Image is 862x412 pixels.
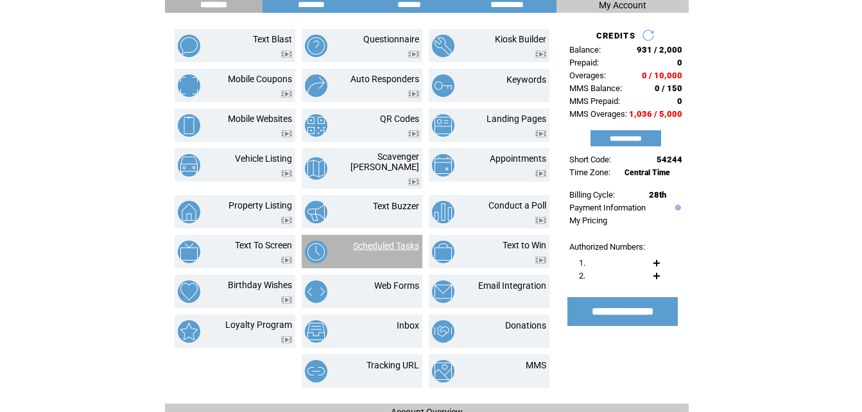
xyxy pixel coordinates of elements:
a: Scavenger [PERSON_NAME] [350,151,419,172]
img: conduct-a-poll.png [432,201,454,223]
img: scheduled-tasks.png [305,241,327,263]
span: MMS Overages: [569,109,627,119]
img: text-blast.png [178,35,200,57]
img: text-to-screen.png [178,241,200,263]
img: appointments.png [432,154,454,176]
img: questionnaire.png [305,35,327,57]
a: Web Forms [374,280,419,291]
a: Mobile Websites [228,114,292,124]
a: Auto Responders [350,74,419,84]
img: property-listing.png [178,201,200,223]
img: video.png [281,257,292,264]
span: Prepaid: [569,58,599,67]
a: Questionnaire [363,34,419,44]
img: inbox.png [305,320,327,343]
a: Text to Win [503,240,546,250]
span: Overages: [569,71,606,80]
a: Inbox [397,320,419,330]
img: video.png [408,51,419,58]
a: Appointments [490,153,546,164]
img: web-forms.png [305,280,327,303]
img: auto-responders.png [305,74,327,97]
img: video.png [408,90,419,98]
span: 2. [579,271,585,280]
span: Time Zone: [569,167,610,177]
img: video.png [281,296,292,304]
span: Balance: [569,45,601,55]
img: video.png [281,170,292,177]
a: QR Codes [380,114,419,124]
span: 931 / 2,000 [637,45,682,55]
span: MMS Balance: [569,83,622,93]
img: video.png [408,130,419,137]
span: Authorized Numbers: [569,242,645,252]
a: Conduct a Poll [488,200,546,210]
span: 0 [677,58,682,67]
span: 54244 [657,155,682,164]
img: video.png [281,51,292,58]
span: 1. [579,258,585,268]
span: CREDITS [596,31,635,40]
img: mobile-websites.png [178,114,200,137]
img: donations.png [432,320,454,343]
img: help.gif [672,205,681,210]
span: Billing Cycle: [569,190,615,200]
a: Mobile Coupons [228,74,292,84]
img: video.png [281,217,292,224]
img: landing-pages.png [432,114,454,137]
a: Loyalty Program [225,320,292,330]
img: video.png [535,217,546,224]
span: 0 / 150 [655,83,682,93]
a: Text Buzzer [373,201,419,211]
img: birthday-wishes.png [178,280,200,303]
img: video.png [281,90,292,98]
span: 28th [649,190,666,200]
a: Donations [505,320,546,330]
a: Vehicle Listing [235,153,292,164]
a: Kiosk Builder [495,34,546,44]
img: scavenger-hunt.png [305,157,327,180]
img: video.png [281,336,292,343]
a: Birthday Wishes [228,280,292,290]
img: email-integration.png [432,280,454,303]
span: 0 / 10,000 [642,71,682,80]
img: video.png [535,130,546,137]
img: video.png [535,170,546,177]
img: loyalty-program.png [178,320,200,343]
a: Text Blast [253,34,292,44]
a: My Pricing [569,216,607,225]
a: Payment Information [569,203,646,212]
a: MMS [526,360,546,370]
img: text-to-win.png [432,241,454,263]
img: vehicle-listing.png [178,154,200,176]
img: keywords.png [432,74,454,97]
span: Central Time [625,168,670,177]
a: Keywords [506,74,546,85]
a: Tracking URL [366,360,419,370]
img: video.png [535,51,546,58]
span: MMS Prepaid: [569,96,620,106]
img: tracking-url.png [305,360,327,382]
span: 0 [677,96,682,106]
a: Text To Screen [235,240,292,250]
img: kiosk-builder.png [432,35,454,57]
img: mobile-coupons.png [178,74,200,97]
a: Email Integration [478,280,546,291]
img: video.png [535,257,546,264]
img: text-buzzer.png [305,201,327,223]
span: 1,036 / 5,000 [629,109,682,119]
img: video.png [281,130,292,137]
img: qr-codes.png [305,114,327,137]
a: Property Listing [228,200,292,210]
img: mms.png [432,360,454,382]
a: Landing Pages [487,114,546,124]
span: Short Code: [569,155,611,164]
img: video.png [408,178,419,185]
a: Scheduled Tasks [353,241,419,251]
